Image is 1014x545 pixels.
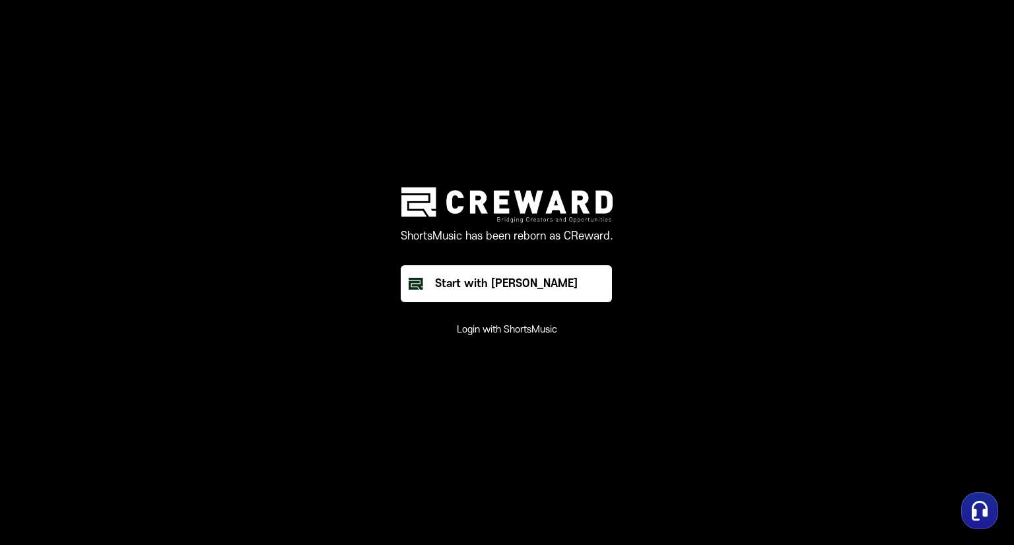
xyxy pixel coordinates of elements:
img: creward logo [401,187,613,222]
div: Start with [PERSON_NAME] [435,276,578,292]
p: ShortsMusic has been reborn as CReward. [401,228,613,244]
a: Start with [PERSON_NAME] [401,265,613,302]
button: Start with [PERSON_NAME] [401,265,612,302]
button: Login with ShortsMusic [457,323,557,337]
